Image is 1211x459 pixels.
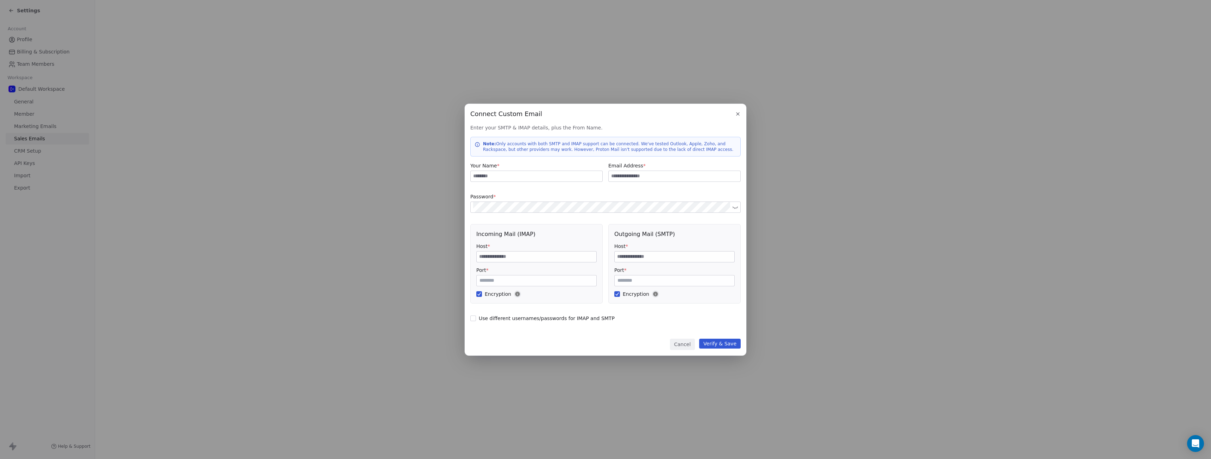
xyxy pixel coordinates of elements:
button: Use different usernames/passwords for IMAP and SMTP [470,315,476,322]
button: Encryption [614,291,620,298]
span: Encryption [476,291,597,298]
label: Password [470,193,741,200]
span: Encryption [614,291,735,298]
label: Port [614,267,735,274]
button: Verify & Save [699,339,741,349]
button: Encryption [476,291,482,298]
div: Outgoing Mail (SMTP) [614,230,735,238]
label: Email Address [608,162,741,169]
span: Enter your SMTP & IMAP details, plus the From Name. [470,124,741,131]
span: Use different usernames/passwords for IMAP and SMTP [470,315,741,322]
label: Port [476,267,597,274]
label: Your Name [470,162,603,169]
p: Only accounts with both SMTP and IMAP support can be connected. We've tested Outlook, Apple, Zoho... [483,141,736,152]
span: Connect Custom Email [470,109,542,119]
div: Incoming Mail (IMAP) [476,230,597,238]
label: Host [614,243,735,250]
strong: Note: [483,141,496,146]
label: Host [476,243,597,250]
button: Cancel [670,339,695,350]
